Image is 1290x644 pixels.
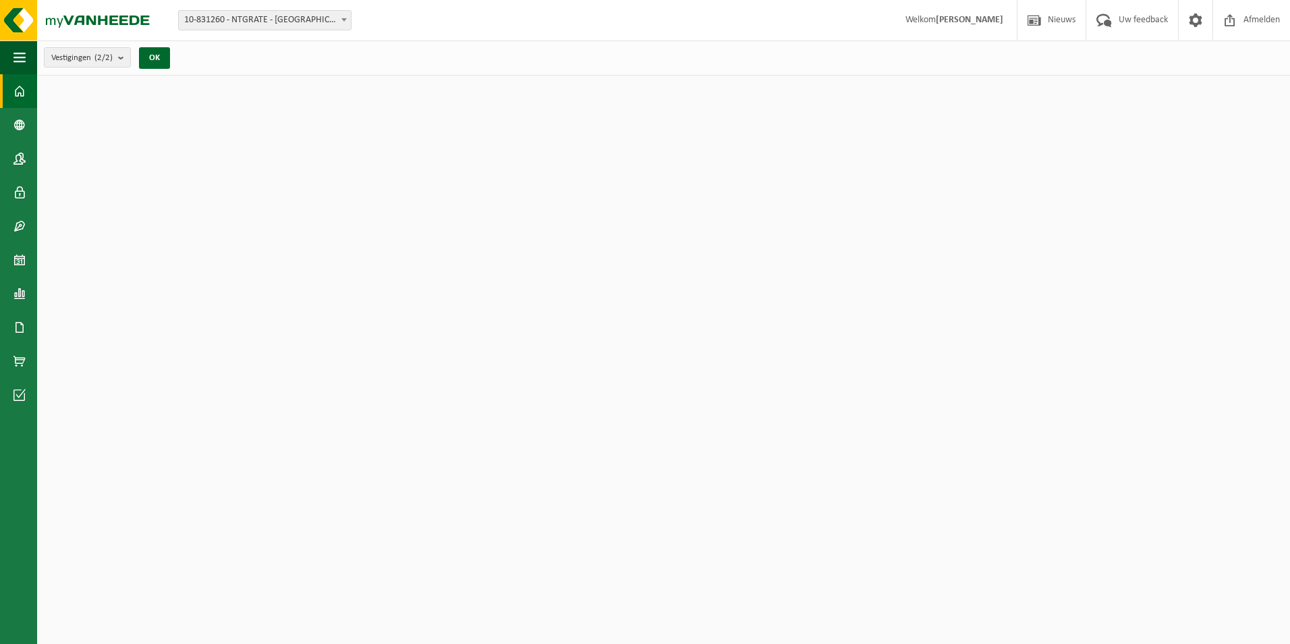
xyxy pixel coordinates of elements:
[936,15,1003,25] strong: [PERSON_NAME]
[139,47,170,69] button: OK
[44,47,131,68] button: Vestigingen(2/2)
[178,10,352,30] span: 10-831260 - NTGRATE - KORTRIJK
[51,48,113,68] span: Vestigingen
[179,11,351,30] span: 10-831260 - NTGRATE - KORTRIJK
[94,53,113,62] count: (2/2)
